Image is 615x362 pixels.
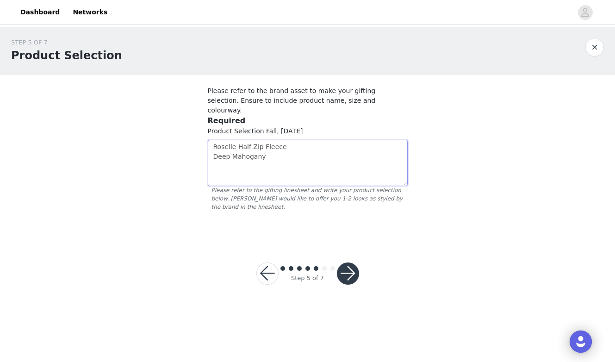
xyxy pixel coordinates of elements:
[15,2,65,23] a: Dashboard
[11,47,122,64] h1: Product Selection
[291,274,324,283] div: Step 5 of 7
[581,5,590,20] div: avatar
[67,2,113,23] a: Networks
[11,38,122,47] div: STEP 5 OF 7
[208,127,303,135] span: Product Selection Fall, [DATE]
[208,186,408,211] span: Please refer to the gifting linesheet and write your product selection below. [PERSON_NAME] would...
[208,115,408,126] h3: Required
[208,86,408,115] p: Please refer to the brand asset to make your gifting selection. Ensure to include product name, s...
[570,331,592,353] div: Open Intercom Messenger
